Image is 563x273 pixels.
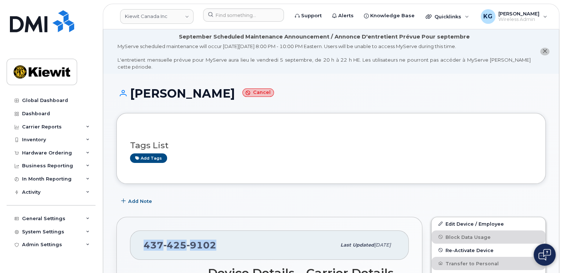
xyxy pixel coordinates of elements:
div: MyServe scheduled maintenance will occur [DATE][DATE] 8:00 PM - 10:00 PM Eastern. Users will be u... [118,43,531,70]
button: Transfer to Personal [432,257,545,270]
button: Add Note [116,195,158,208]
button: Block Data Usage [432,230,545,244]
a: Edit Device / Employee [432,217,545,230]
small: Cancel [242,88,274,97]
img: Open chat [538,249,551,261]
a: Add tags [130,153,167,163]
span: 425 [163,240,187,251]
div: September Scheduled Maintenance Announcement / Annonce D'entretient Prévue Pour septembre [179,33,470,41]
button: Re-Activate Device [432,244,545,257]
h3: Tags List [130,141,532,150]
h1: [PERSON_NAME] [116,87,546,100]
span: Re-Activate Device [445,247,494,253]
span: [DATE] [374,242,391,248]
span: Last updated [340,242,374,248]
span: 437 [144,240,216,251]
span: Add Note [128,198,152,205]
span: 9102 [187,240,216,251]
button: close notification [540,48,549,55]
